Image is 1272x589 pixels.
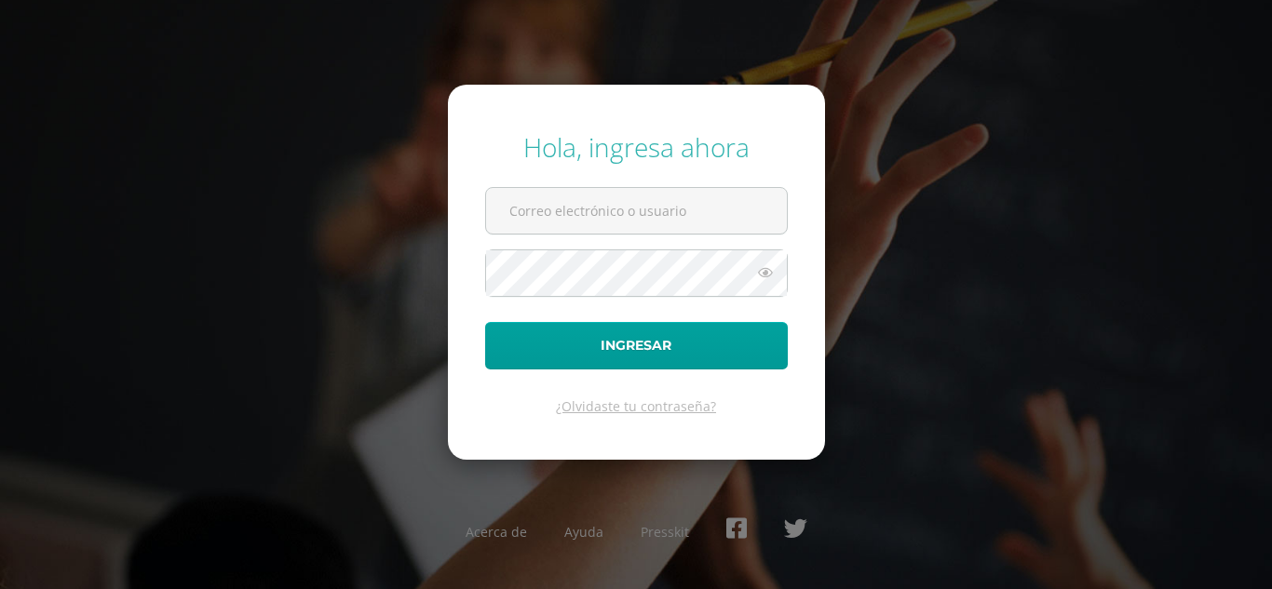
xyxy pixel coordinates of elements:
[466,523,527,541] a: Acerca de
[485,129,788,165] div: Hola, ingresa ahora
[556,397,716,415] a: ¿Olvidaste tu contraseña?
[485,322,788,369] button: Ingresar
[641,523,689,541] a: Presskit
[564,523,603,541] a: Ayuda
[486,188,787,234] input: Correo electrónico o usuario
